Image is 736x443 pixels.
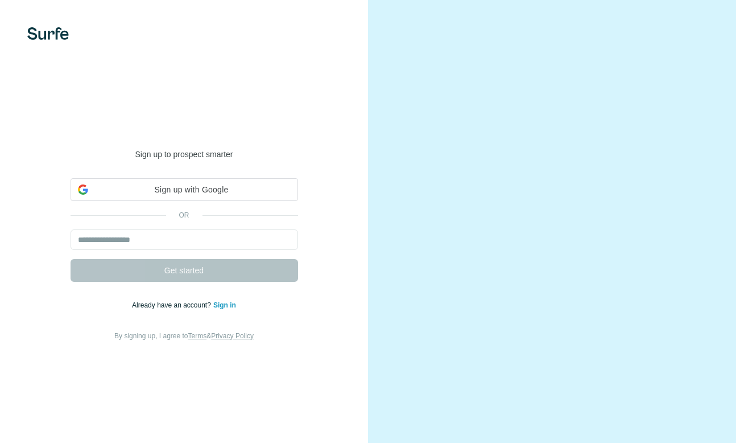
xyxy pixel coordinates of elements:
img: Surfe's logo [27,27,69,40]
a: Sign in [213,301,236,309]
span: Already have an account? [132,301,213,309]
span: Sign up with Google [93,184,291,196]
p: Sign up to prospect smarter [71,149,298,160]
span: By signing up, I agree to & [114,332,254,340]
a: Terms [188,332,207,340]
div: Sign up with Google [71,178,298,201]
p: or [166,210,202,220]
a: Privacy Policy [211,332,254,340]
h1: Welcome to [GEOGRAPHIC_DATA] [71,101,298,146]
